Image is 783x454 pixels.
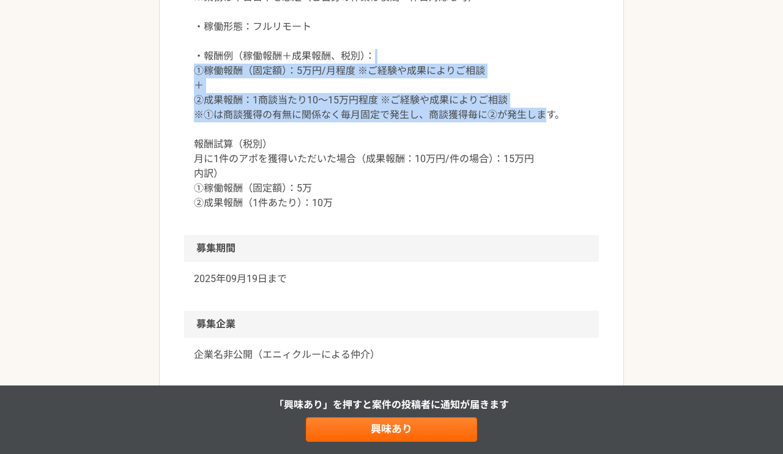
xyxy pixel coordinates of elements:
[306,417,477,442] a: 興味あり
[184,235,599,262] h2: 募集期間
[194,348,589,362] a: 企業名非公開（エニィクルーによる仲介）
[274,398,509,412] p: 「興味あり」を押すと 案件の投稿者に通知が届きます
[194,272,589,286] p: 2025年09月19日まで
[184,311,599,338] h2: 募集企業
